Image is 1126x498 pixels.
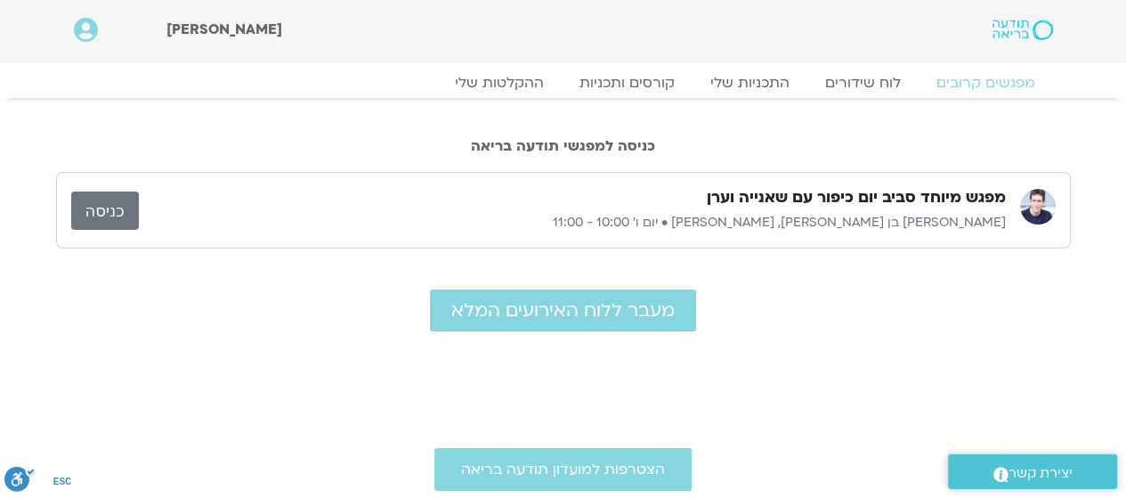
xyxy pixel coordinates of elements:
p: [PERSON_NAME] בן [PERSON_NAME], [PERSON_NAME] • יום ו׳ 10:00 - 11:00 [139,212,1006,233]
a: התכניות שלי [693,74,807,92]
span: יצירת קשר [1009,461,1073,486]
img: שאנייה כהן בן חיים, ערן טייכר [1020,189,1056,225]
a: לוח שידורים [807,74,919,92]
a: ההקלטות שלי [437,74,562,92]
span: [PERSON_NAME] [166,20,282,39]
span: הצטרפות למועדון תודעה בריאה [461,461,665,478]
h2: כניסה למפגשי תודעה בריאה [56,138,1071,154]
a: כניסה [71,192,139,230]
h3: מפגש מיוחד סביב יום כיפור עם שאנייה וערן [707,187,1006,208]
a: הצטרפות למועדון תודעה בריאה [434,448,692,491]
a: קורסים ותכניות [562,74,693,92]
span: מעבר ללוח האירועים המלא [451,300,675,321]
nav: Menu [74,74,1053,92]
a: מעבר ללוח האירועים המלא [430,290,696,331]
a: מפגשים קרובים [919,74,1053,92]
a: יצירת קשר [948,454,1117,489]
